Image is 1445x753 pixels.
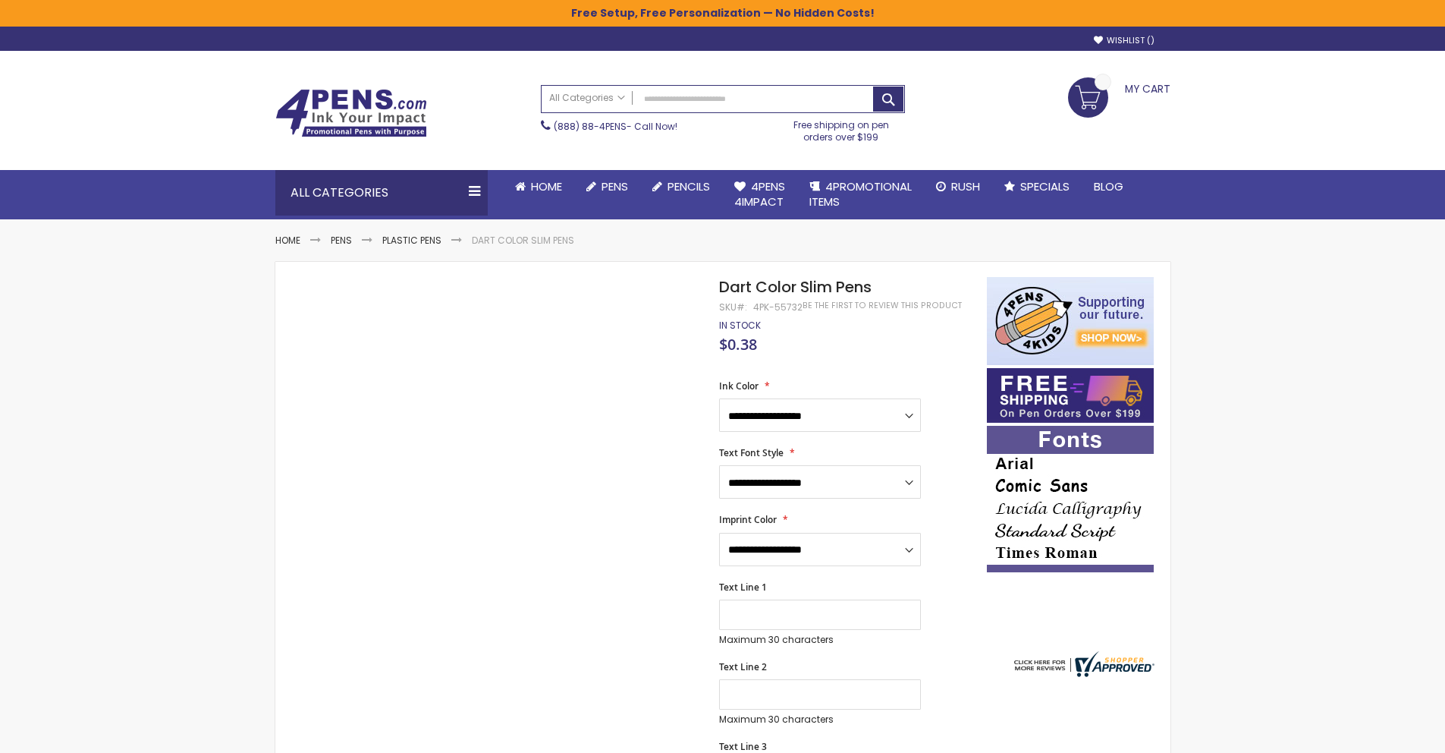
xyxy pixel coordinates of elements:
[275,89,427,137] img: 4Pens Custom Pens and Promotional Products
[719,380,759,392] span: Ink Color
[719,301,747,313] strong: SKU
[531,178,562,194] span: Home
[719,334,757,354] span: $0.38
[1094,35,1154,46] a: Wishlist
[549,92,625,104] span: All Categories
[719,446,784,459] span: Text Font Style
[719,320,761,332] div: Availability
[472,235,574,247] li: Dart Color Slim Pens
[734,178,785,210] span: 4Pens 4impact
[719,276,872,298] span: Dart Color Slim Pens
[331,234,352,247] a: Pens
[554,120,627,133] a: (888) 88-4PENS
[640,170,722,203] a: Pencils
[719,740,767,753] span: Text Line 3
[554,120,677,133] span: - Call Now!
[803,300,962,311] a: Be the first to review this product
[992,170,1082,203] a: Specials
[1010,667,1154,680] a: 4pens.com certificate URL
[542,86,633,111] a: All Categories
[719,634,921,646] p: Maximum 30 characters
[382,234,441,247] a: Plastic Pens
[275,234,300,247] a: Home
[753,301,803,313] div: 4pk-55732
[987,368,1154,423] img: Free shipping on orders over $199
[809,178,912,210] span: 4PROMOTIONAL ITEMS
[797,170,924,219] a: 4PROMOTIONALITEMS
[987,426,1154,572] img: font-personalization-examples
[719,513,777,526] span: Imprint Color
[1010,651,1154,677] img: 4pens.com widget logo
[574,170,640,203] a: Pens
[987,277,1154,365] img: 4pens 4 kids
[924,170,992,203] a: Rush
[668,178,710,194] span: Pencils
[1094,178,1123,194] span: Blog
[719,714,921,726] p: Maximum 30 characters
[503,170,574,203] a: Home
[719,319,761,332] span: In stock
[719,660,767,673] span: Text Line 2
[719,581,767,594] span: Text Line 1
[1082,170,1136,203] a: Blog
[602,178,628,194] span: Pens
[722,170,797,219] a: 4Pens4impact
[777,113,905,143] div: Free shipping on pen orders over $199
[1020,178,1070,194] span: Specials
[275,170,488,216] div: All Categories
[951,178,980,194] span: Rush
